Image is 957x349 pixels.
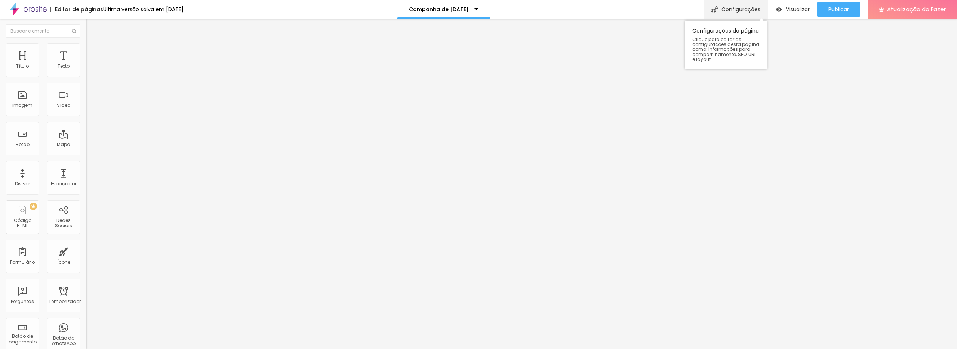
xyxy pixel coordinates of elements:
[57,102,70,108] font: Vídeo
[52,335,76,346] font: Botão do WhatsApp
[10,259,35,265] font: Formulário
[55,6,103,13] font: Editor de páginas
[72,29,76,33] img: Ícone
[721,6,760,13] font: Configurações
[817,2,860,17] button: Publicar
[11,298,34,305] font: Perguntas
[6,24,80,38] input: Buscar elemento
[887,5,946,13] font: Atualização do Fazer
[51,180,76,187] font: Espaçador
[409,6,469,13] font: Campanha de [DATE]
[49,298,81,305] font: Temporizador
[828,6,849,13] font: Publicar
[9,333,37,345] font: Botão de pagamento
[15,180,30,187] font: Divisor
[103,6,184,13] font: Última versão salva em [DATE]
[16,141,30,148] font: Botão
[14,217,31,229] font: Código HTML
[768,2,817,17] button: Visualizar
[55,217,72,229] font: Redes Sociais
[692,36,759,62] font: Clique para editar as configurações desta página como: Informações para compartilhamento, SEO, UR...
[711,6,718,13] img: Ícone
[86,19,957,349] iframe: Editor
[57,141,70,148] font: Mapa
[57,259,70,265] font: Ícone
[12,102,33,108] font: Imagem
[16,63,29,69] font: Título
[776,6,782,13] img: view-1.svg
[786,6,810,13] font: Visualizar
[58,63,70,69] font: Texto
[692,27,759,34] font: Configurações da página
